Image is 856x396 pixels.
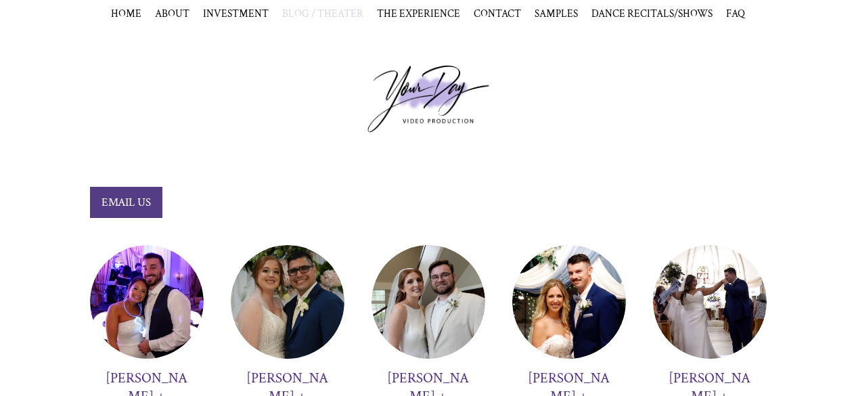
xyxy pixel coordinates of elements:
a: BLOG / THEATER [282,7,363,20]
a: CONTACT [474,7,521,20]
span: EMAIL US [102,195,151,210]
a: ABOUT [155,7,189,20]
a: Your Day Production Logo [347,45,510,153]
a: HOME [111,7,141,20]
span: SAMPLES [535,7,578,20]
a: FAQ [726,7,745,20]
a: INVESTMENT [203,7,269,20]
a: THE EXPERIENCE [377,7,460,20]
span: DANCE RECITALS/SHOWS [591,7,713,20]
a: EMAIL US [90,187,162,218]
